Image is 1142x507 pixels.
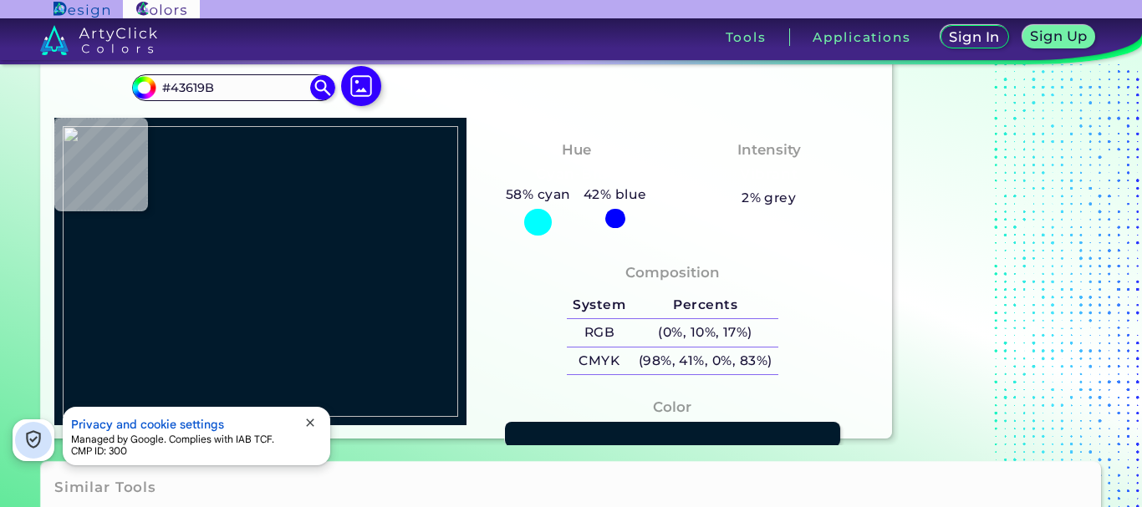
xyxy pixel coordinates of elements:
img: 5b7ee5d2-696e-4650-8a5c-65c5bf7303ba [63,126,458,417]
h3: Vibrant [732,165,805,185]
a: Sign Up [1025,27,1092,48]
img: ArtyClick Design logo [54,2,110,18]
h5: 2% grey [742,187,796,209]
iframe: Advertisement [899,18,1108,445]
h5: CMYK [567,347,632,375]
h5: 58% cyan [499,184,577,205]
h4: Composition [625,261,720,285]
h3: Applications [813,31,910,43]
img: icon search [310,75,335,100]
h5: (0%, 10%, 17%) [632,319,778,347]
h3: Tools [726,31,767,43]
h5: System [567,291,632,318]
h4: Intensity [737,138,801,162]
h5: 42% blue [577,184,653,205]
h5: (98%, 41%, 0%, 83%) [632,347,778,375]
input: type color.. [156,76,312,99]
img: logo_artyclick_colors_white.svg [40,25,158,55]
h3: Cyan-Blue [529,165,624,185]
h4: Color [653,395,691,419]
h4: Hue [562,138,591,162]
h5: Sign Up [1032,30,1085,43]
h5: RGB [567,319,632,347]
a: Sign In [943,27,1006,48]
h3: Similar Tools [54,478,156,498]
h5: Percents [632,291,778,318]
h5: Sign In [951,31,997,43]
img: icon picture [341,66,381,106]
